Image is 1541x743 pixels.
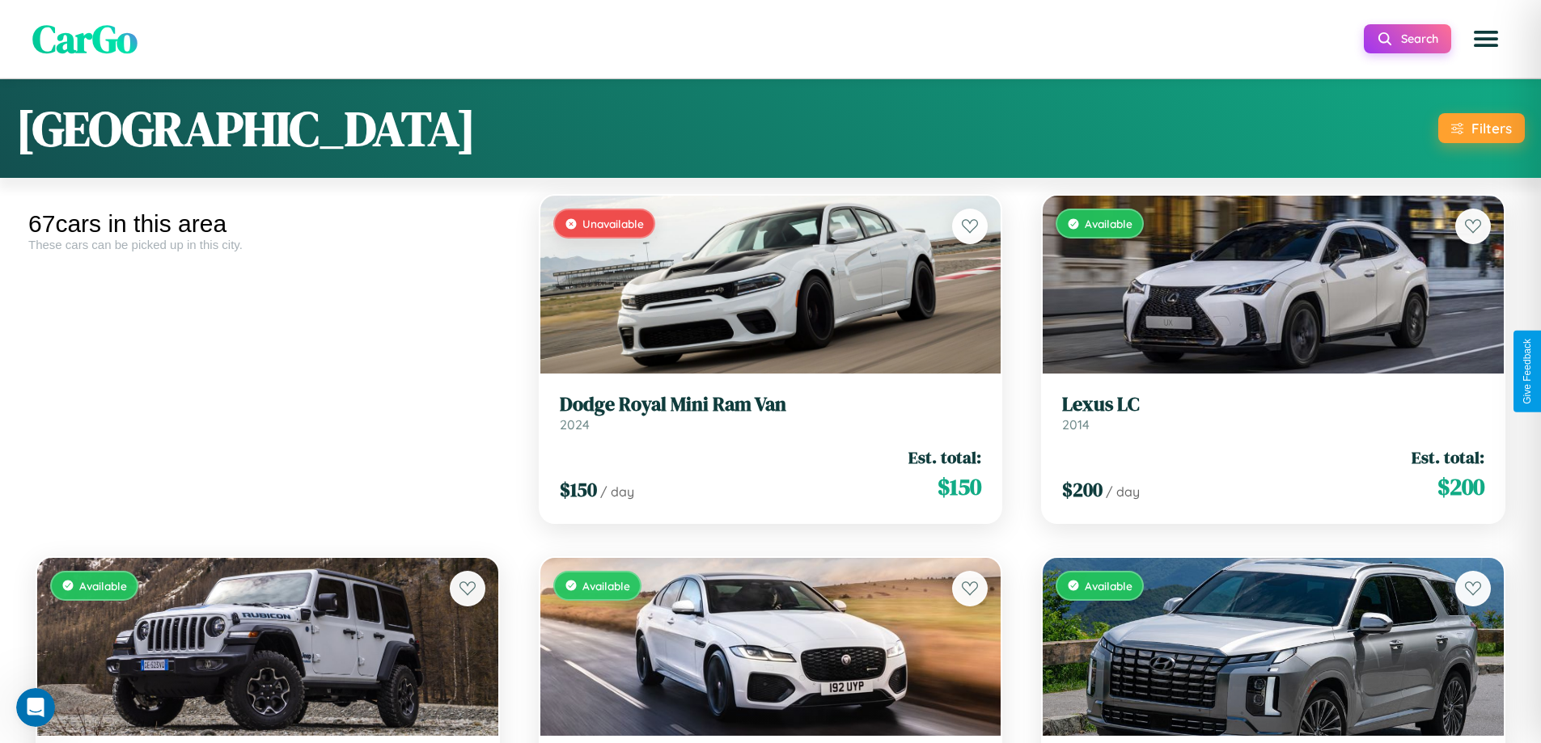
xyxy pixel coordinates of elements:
[600,483,634,500] span: / day
[1106,483,1140,500] span: / day
[1471,120,1512,137] div: Filters
[1463,16,1509,61] button: Open menu
[908,445,981,469] span: Est. total:
[28,210,507,238] div: 67 cars in this area
[582,579,630,593] span: Available
[1085,579,1132,593] span: Available
[1062,393,1484,433] a: Lexus LC2014
[1364,24,1451,53] button: Search
[1412,445,1484,469] span: Est. total:
[16,95,476,162] h1: [GEOGRAPHIC_DATA]
[560,476,597,503] span: $ 150
[1062,416,1090,433] span: 2014
[1522,339,1533,404] div: Give Feedback
[582,217,644,230] span: Unavailable
[1085,217,1132,230] span: Available
[16,688,55,727] iframe: Intercom live chat
[1062,393,1484,416] h3: Lexus LC
[938,471,981,503] span: $ 150
[79,579,127,593] span: Available
[1437,471,1484,503] span: $ 200
[28,238,507,251] div: These cars can be picked up in this city.
[1062,476,1103,503] span: $ 200
[560,416,590,433] span: 2024
[32,12,138,65] span: CarGo
[1401,32,1438,46] span: Search
[560,393,982,416] h3: Dodge Royal Mini Ram Van
[1438,113,1525,143] button: Filters
[560,393,982,433] a: Dodge Royal Mini Ram Van2024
